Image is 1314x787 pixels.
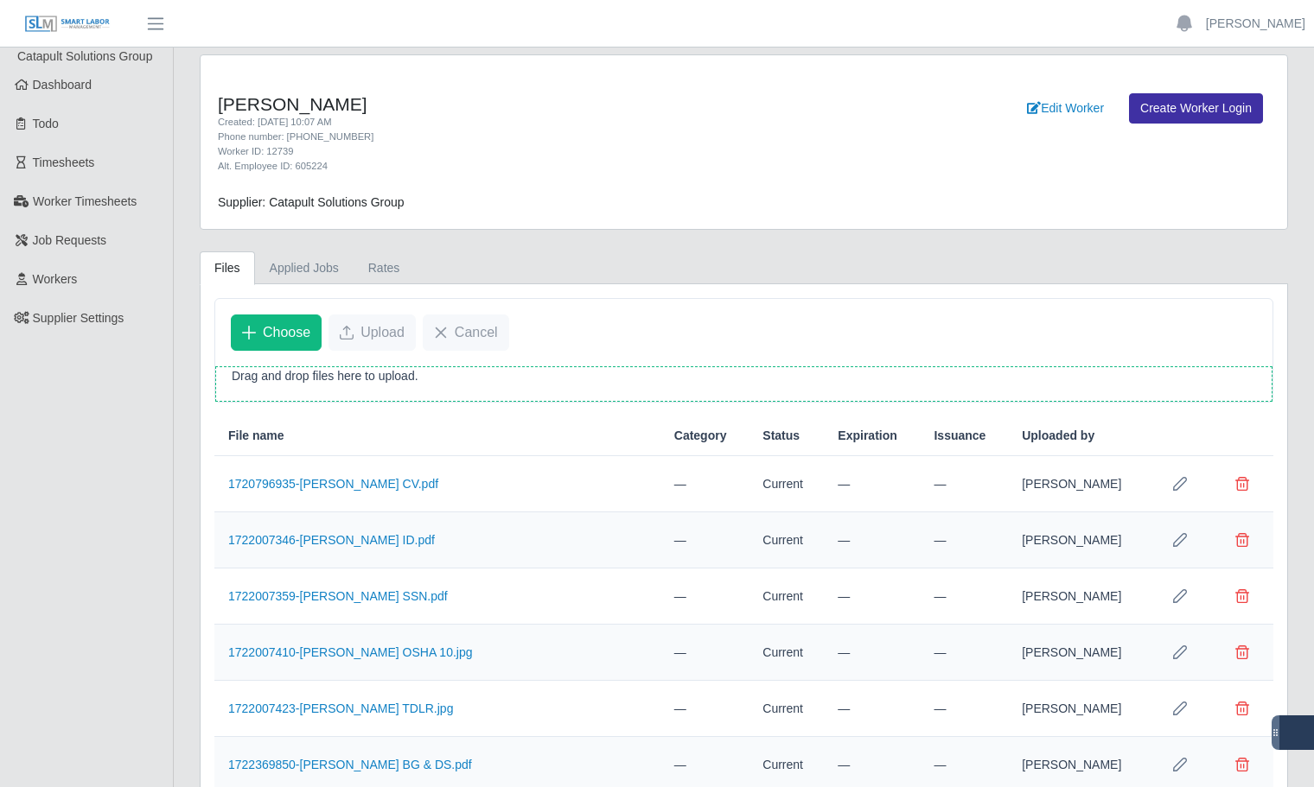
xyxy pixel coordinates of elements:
button: Delete file [1225,635,1260,670]
a: Edit Worker [1016,93,1115,124]
button: Delete file [1225,691,1260,726]
span: Todo [33,117,59,130]
td: — [920,512,1008,568]
p: Drag and drop files here to upload. [232,367,1256,385]
span: Cancel [455,322,498,343]
td: — [824,568,920,625]
a: 1722007423-[PERSON_NAME] TDLR.jpg [228,701,453,715]
td: — [824,456,920,512]
button: Row Edit [1163,466,1197,501]
div: Created: [DATE] 10:07 AM [218,115,820,130]
button: Delete file [1225,579,1260,613]
span: Supplier: Catapult Solutions Group [218,195,405,209]
span: Upload [360,322,405,343]
td: — [920,681,1008,737]
td: — [920,456,1008,512]
td: [PERSON_NAME] [1008,625,1149,681]
td: — [920,568,1008,625]
img: SLM Logo [24,15,111,34]
td: [PERSON_NAME] [1008,681,1149,737]
button: Delete file [1225,466,1260,501]
span: Status [762,427,800,445]
td: — [660,568,749,625]
td: Current [749,456,824,512]
span: Timesheets [33,155,95,169]
button: Cancel [423,314,509,351]
td: [PERSON_NAME] [1008,456,1149,512]
span: File name [228,427,284,445]
a: 1720796935-[PERSON_NAME] CV.pdf [228,477,438,491]
button: Delete file [1225,523,1260,557]
span: Catapult Solutions Group [17,49,152,63]
button: Upload [328,314,416,351]
span: Uploaded by [1022,427,1094,445]
a: Rates [354,251,415,285]
div: Worker ID: 12739 [218,144,820,159]
button: Choose [231,314,322,351]
td: Current [749,625,824,681]
td: [PERSON_NAME] [1008,568,1149,625]
button: Row Edit [1163,747,1197,782]
button: Row Edit [1163,691,1197,726]
span: Dashboard [33,78,92,92]
a: 1722369850-[PERSON_NAME] BG & DS.pdf [228,758,472,771]
span: Expiration [838,427,896,445]
td: — [660,512,749,568]
td: Current [749,681,824,737]
td: — [824,625,920,681]
span: Choose [263,322,310,343]
td: — [660,456,749,512]
a: 1722007359-[PERSON_NAME] SSN.pdf [228,589,448,603]
span: Category [674,427,727,445]
button: Row Edit [1163,635,1197,670]
button: Row Edit [1163,579,1197,613]
div: Phone number: [PHONE_NUMBER] [218,130,820,144]
button: Row Edit [1163,523,1197,557]
button: Delete file [1225,747,1260,782]
span: Worker Timesheets [33,194,137,208]
td: — [660,681,749,737]
td: — [920,625,1008,681]
td: [PERSON_NAME] [1008,512,1149,568]
a: Files [200,251,255,285]
span: Issuance [934,427,985,445]
span: Job Requests [33,233,107,247]
a: 1722007410-[PERSON_NAME] OSHA 10.jpg [228,645,473,659]
td: Current [749,512,824,568]
a: Create Worker Login [1129,93,1263,124]
td: — [824,681,920,737]
a: 1722007346-[PERSON_NAME] ID.pdf [228,533,435,547]
a: [PERSON_NAME] [1206,15,1305,33]
td: Current [749,568,824,625]
span: Supplier Settings [33,311,124,325]
div: Alt. Employee ID: 605224 [218,159,820,174]
span: Workers [33,272,78,286]
td: — [660,625,749,681]
td: — [824,512,920,568]
a: Applied Jobs [255,251,354,285]
h4: [PERSON_NAME] [218,93,820,115]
